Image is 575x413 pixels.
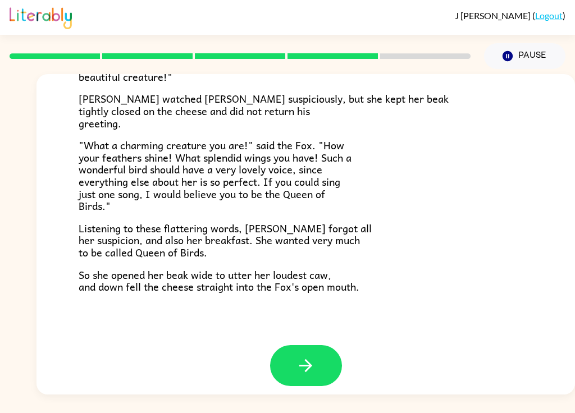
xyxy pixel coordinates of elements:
span: "What a charming creature you are!" said the Fox. "How your feathers shine! What splendid wings y... [79,137,352,214]
div: ( ) [455,10,565,21]
button: Pause [484,43,565,69]
span: J [PERSON_NAME] [455,10,532,21]
a: Logout [535,10,563,21]
span: Listening to these flattering words, [PERSON_NAME] forgot all her suspicion, and also her breakfa... [79,220,372,260]
img: Literably [10,4,72,29]
span: So she opened her beak wide to utter her loudest caw, and down fell the cheese straight into the ... [79,267,359,295]
span: [PERSON_NAME] watched [PERSON_NAME] suspiciously, but she kept her beak tightly closed on the che... [79,90,449,131]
